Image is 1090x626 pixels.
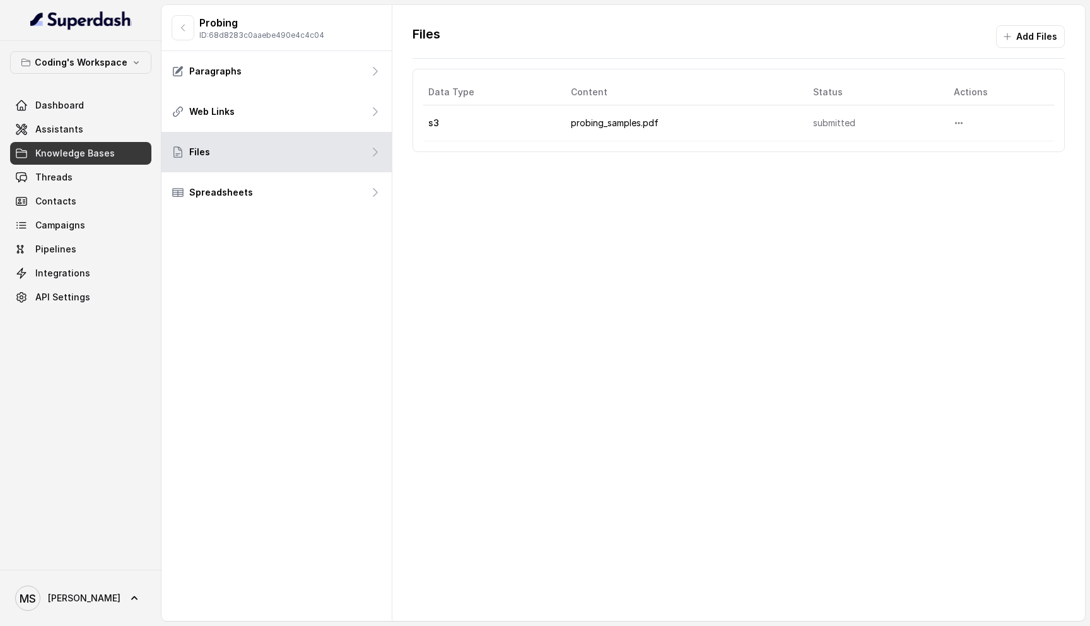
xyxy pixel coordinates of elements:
a: [PERSON_NAME] [10,581,151,616]
a: Contacts [10,190,151,213]
a: Campaigns [10,214,151,237]
a: Threads [10,166,151,189]
a: API Settings [10,286,151,309]
td: probing_samples.pdf [561,105,803,141]
span: Integrations [35,267,90,280]
p: Coding's Workspace [35,55,127,70]
td: submitted [803,105,943,141]
p: Probing [199,15,324,30]
th: Actions [944,80,1054,105]
span: Knowledge Bases [35,147,115,160]
p: Files [413,25,440,48]
a: Dashboard [10,94,151,117]
th: Content [561,80,803,105]
p: Paragraphs [189,65,242,78]
span: Threads [35,171,73,184]
span: Dashboard [35,99,84,112]
p: ID: 68d8283c0aaebe490e4c4c04 [199,30,324,40]
th: Data Type [423,80,561,105]
a: Knowledge Bases [10,142,151,165]
span: Assistants [35,123,83,136]
th: Status [803,80,943,105]
a: Pipelines [10,238,151,261]
text: MS [20,592,36,605]
td: s3 [423,105,561,141]
span: Campaigns [35,219,85,232]
span: Pipelines [35,243,76,256]
a: Integrations [10,262,151,285]
p: Files [189,146,210,158]
span: Contacts [35,195,76,208]
a: Assistants [10,118,151,141]
span: [PERSON_NAME] [48,592,120,605]
img: light.svg [30,10,132,30]
span: API Settings [35,291,90,304]
button: Add Files [996,25,1065,48]
p: Spreadsheets [189,186,253,199]
button: Coding's Workspace [10,51,151,74]
p: Web Links [189,105,235,118]
button: More options [947,112,970,134]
